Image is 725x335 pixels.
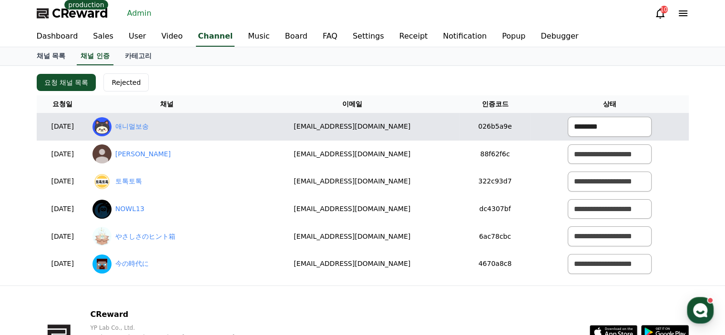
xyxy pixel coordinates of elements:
[117,47,159,65] a: 카테고리
[92,117,112,136] img: 애니멀보송
[89,95,245,113] th: 채널
[345,27,392,47] a: Settings
[92,227,112,246] img: やさしさのヒント箱
[103,73,149,91] button: Rejected
[41,176,85,186] p: [DATE]
[37,74,96,91] button: 요청 채널 목록
[41,204,85,214] p: [DATE]
[315,27,345,47] a: FAQ
[37,95,89,113] th: 요청일
[141,270,164,278] span: Settings
[41,232,85,242] p: [DATE]
[435,27,494,47] a: Notification
[92,172,112,191] img: 토톡토톡
[92,144,112,163] img: 쟌비뉴뉴
[115,122,149,132] a: 애니멀보송
[90,324,257,332] p: YP Lab Co., Ltd.
[63,256,123,280] a: Messages
[3,256,63,280] a: Home
[115,204,144,214] a: NOWL13
[245,223,460,250] td: [EMAIL_ADDRESS][DOMAIN_NAME]
[240,27,277,47] a: Music
[121,27,153,47] a: User
[460,141,531,168] td: 88f62f6c
[37,6,108,21] a: CReward
[460,113,531,141] td: 026b5a9e
[460,95,531,113] th: 인증코드
[29,27,86,47] a: Dashboard
[245,95,460,113] th: 이메일
[123,6,155,21] a: Admin
[494,27,533,47] a: Popup
[196,27,235,47] a: Channel
[85,27,121,47] a: Sales
[41,149,85,159] p: [DATE]
[660,6,668,13] div: 10
[531,95,688,113] th: 상태
[115,176,142,186] a: 토톡토톡
[115,149,171,159] a: [PERSON_NAME]
[245,195,460,223] td: [EMAIL_ADDRESS][DOMAIN_NAME]
[52,6,108,21] span: CReward
[92,254,112,274] img: 今の時代に
[654,8,666,19] a: 10
[44,78,89,87] div: 요청 채널 목록
[90,309,257,320] p: CReward
[245,168,460,195] td: [EMAIL_ADDRESS][DOMAIN_NAME]
[245,141,460,168] td: [EMAIL_ADDRESS][DOMAIN_NAME]
[115,232,175,242] a: やさしさのヒント箱
[79,271,107,278] span: Messages
[29,47,73,65] a: 채널 목록
[245,113,460,141] td: [EMAIL_ADDRESS][DOMAIN_NAME]
[41,122,85,132] p: [DATE]
[277,27,315,47] a: Board
[391,27,435,47] a: Receipt
[460,168,531,195] td: 322c93d7
[460,195,531,223] td: dc4307bf
[153,27,190,47] a: Video
[92,200,112,219] img: NOWL13
[123,256,183,280] a: Settings
[24,270,41,278] span: Home
[41,259,85,269] p: [DATE]
[460,250,531,278] td: 4670a8c8
[245,250,460,278] td: [EMAIL_ADDRESS][DOMAIN_NAME]
[112,78,141,87] div: Rejected
[533,27,586,47] a: Debugger
[460,223,531,250] td: 6ac78cbc
[77,47,113,65] a: 채널 인증
[115,259,149,269] a: 今の時代に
